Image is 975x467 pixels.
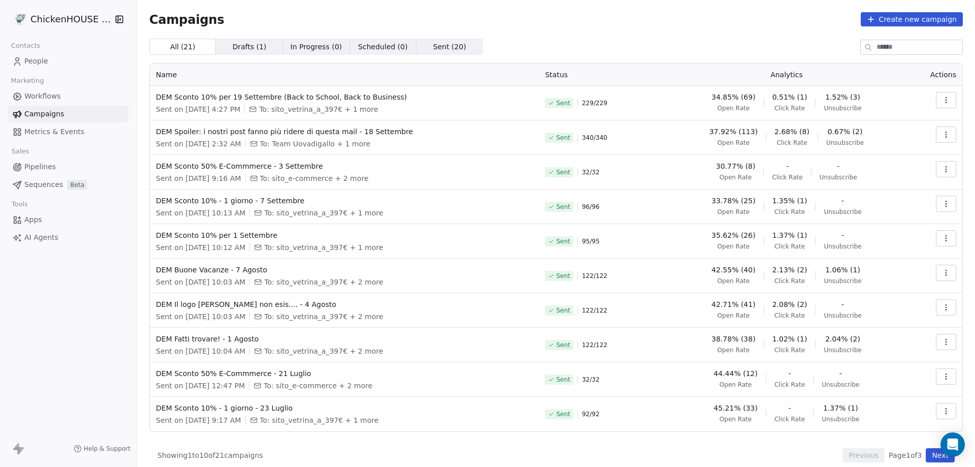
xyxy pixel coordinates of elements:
span: DEM Il logo [PERSON_NAME] non esis.... - 4 Agosto [156,299,533,309]
span: Click Rate [774,381,805,389]
a: Help & Support [74,445,131,453]
span: To: sito_vetrina_a_397€ + 1 more [259,104,378,114]
span: Sent on [DATE] 10:03 AM [156,277,245,287]
a: SequencesBeta [8,176,128,193]
span: Beta [67,180,87,190]
span: - [789,403,791,413]
span: Showing 1 to 10 of 21 campaigns [157,450,263,460]
span: 2.08% (2) [772,299,807,309]
button: Previous [842,448,885,462]
span: Metrics & Events [24,127,84,137]
span: - [839,368,842,379]
span: Page 1 of 3 [889,450,922,460]
span: In Progress ( 0 ) [290,42,342,52]
span: Sent on [DATE] 12:47 PM [156,381,245,391]
span: 1.35% (1) [772,196,807,206]
span: 42.55% (40) [711,265,756,275]
span: To: sito_e-commerce + 2 more [260,173,369,183]
span: Help & Support [84,445,131,453]
span: 42.71% (41) [711,299,756,309]
span: 1.52% (3) [825,92,860,102]
span: Sent [556,99,570,107]
span: 340 / 340 [582,134,607,142]
span: Unsubscribe [824,104,861,112]
span: 1.02% (1) [772,334,807,344]
span: 37.92% (113) [709,127,758,137]
span: Open Rate [718,208,750,216]
span: To: Team Uovadigallo + 1 more [260,139,371,149]
span: 1.37% (1) [772,230,807,240]
span: 2.68% (8) [774,127,809,137]
span: Marketing [7,73,48,88]
span: 35.62% (26) [711,230,756,240]
span: Open Rate [718,346,750,354]
span: 30.77% (8) [716,161,756,171]
span: To: sito_vetrina_a_397€ + 2 more [264,277,383,287]
span: Sales [7,144,34,159]
span: 33.78% (25) [711,196,756,206]
span: Sent [556,203,570,211]
span: Sent on [DATE] 10:03 AM [156,312,245,322]
span: Unsubscribe [824,346,861,354]
span: People [24,56,48,67]
span: Click Rate [774,242,805,251]
span: 0.67% (2) [828,127,863,137]
span: 44.44% (12) [713,368,758,379]
span: Sent [556,376,570,384]
span: 0.51% (1) [772,92,807,102]
span: Unsubscribe [822,415,859,423]
span: To: sito_vetrina_a_397€ + 1 more [260,415,379,425]
span: - [841,196,844,206]
span: 122 / 122 [582,306,607,315]
button: Create new campaign [861,12,963,26]
span: To: sito_vetrina_a_397€ + 1 more [264,242,383,253]
th: Analytics [666,64,907,86]
a: Pipelines [8,159,128,175]
span: Sent on [DATE] 10:13 AM [156,208,245,218]
span: Unsubscribe [826,139,864,147]
span: DEM Sconto 10% per 19 Settembre (Back to School, Back to Business) [156,92,533,102]
th: Actions [907,64,962,86]
span: - [841,299,844,309]
span: Sent on [DATE] 9:17 AM [156,415,241,425]
span: ChickenHOUSE snc [30,13,112,26]
span: - [786,161,789,171]
span: Sent ( 20 ) [433,42,466,52]
span: Open Rate [718,242,750,251]
span: Sent on [DATE] 2:32 AM [156,139,241,149]
span: To: sito_vetrina_a_397€ + 2 more [264,346,383,356]
a: Metrics & Events [8,123,128,140]
th: Name [150,64,539,86]
span: Sequences [24,179,63,190]
span: Sent [556,237,570,245]
span: Campaigns [149,12,224,26]
span: Sent [556,168,570,176]
span: Drafts ( 1 ) [233,42,267,52]
span: Contacts [7,38,45,53]
span: 1.37% (1) [823,403,858,413]
span: Click Rate [774,312,805,320]
span: Unsubscribe [824,208,861,216]
span: - [841,230,844,240]
span: - [837,161,839,171]
span: Sent on [DATE] 10:04 AM [156,346,245,356]
span: Unsubscribe [824,277,861,285]
span: 32 / 32 [582,168,600,176]
span: Sent [556,410,570,418]
span: Sent [556,134,570,142]
span: 38.78% (38) [711,334,756,344]
span: DEM Fatti trovare! - 1 Agosto [156,334,533,344]
span: 34.85% (69) [711,92,756,102]
span: AI Agents [24,232,58,243]
span: To: sito_vetrina_a_397€ + 2 more [264,312,383,322]
span: Click Rate [774,104,805,112]
a: Campaigns [8,106,128,122]
th: Status [539,64,666,86]
span: 96 / 96 [582,203,600,211]
span: Unsubscribe [822,381,859,389]
span: 2.13% (2) [772,265,807,275]
span: To: sito_e-commerce + 2 more [264,381,372,391]
span: - [789,368,791,379]
span: 92 / 92 [582,410,600,418]
span: Tools [7,197,32,212]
